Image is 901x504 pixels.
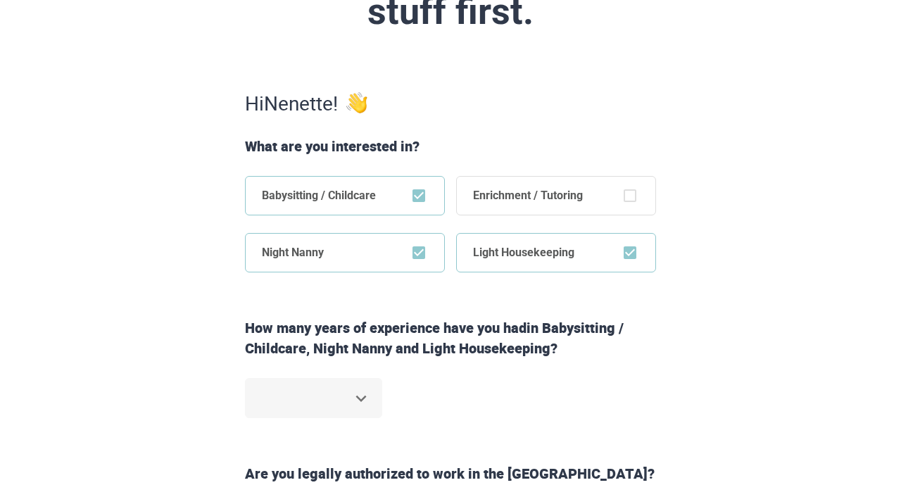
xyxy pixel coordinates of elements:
span: Night Nanny [245,233,341,272]
div: ​ [245,378,382,418]
span: Light Housekeeping [456,233,591,272]
span: Enrichment / Tutoring [456,176,600,215]
div: Hi Nenette ! [239,89,662,117]
div: How many years of experience have you had in Babysitting / Childcare, Night Nanny and Light House... [239,318,662,358]
div: What are you interested in? [239,137,662,157]
div: Are you legally authorized to work in the [GEOGRAPHIC_DATA]? [239,464,662,484]
img: undo [346,92,367,113]
span: Babysitting / Childcare [245,176,393,215]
